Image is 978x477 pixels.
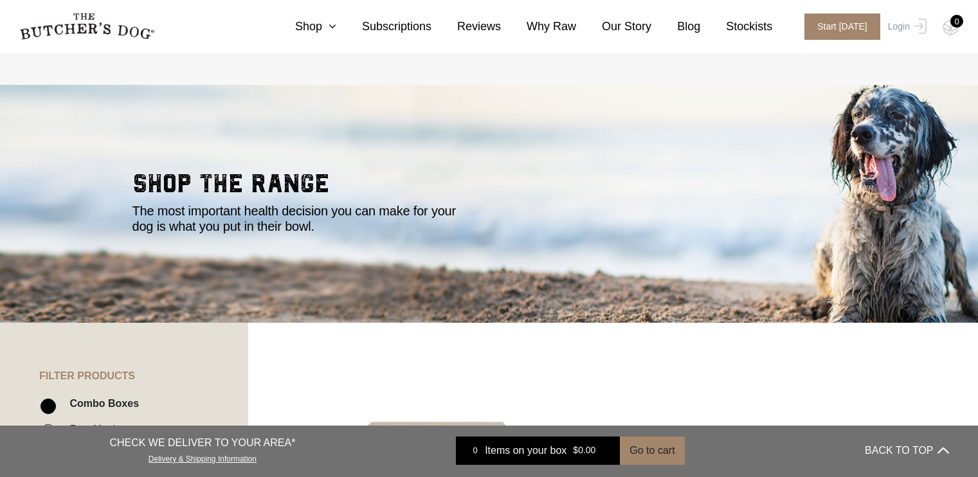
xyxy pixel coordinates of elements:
a: Login [885,14,927,40]
bdi: 0.00 [573,446,595,456]
a: Our Story [576,18,651,35]
a: Why Raw [501,18,576,35]
a: Subscriptions [336,18,431,35]
a: 0 Items on your box $0.00 [456,437,620,465]
span: Items on your box [485,443,566,458]
a: Reviews [431,18,501,35]
label: Combo Boxes [63,395,139,412]
span: $ [573,446,578,456]
a: Shop [269,18,336,35]
a: Delivery & Shipping Information [149,451,257,464]
a: Start [DATE] [792,14,885,40]
img: TBD_Cart-Empty.png [943,19,959,36]
button: BACK TO TOP [865,435,948,466]
button: Go to cart [620,437,684,465]
label: Raw Meals [63,420,120,438]
p: CHECK WE DELIVER TO YOUR AREA* [109,435,295,451]
a: Stockists [700,18,772,35]
div: 0 [950,15,963,28]
div: 0 [466,444,485,457]
p: The most important health decision you can make for your dog is what you put in their bowl. [132,203,473,234]
span: Start [DATE] [804,14,880,40]
a: Blog [651,18,700,35]
h2: shop the range [132,171,846,203]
